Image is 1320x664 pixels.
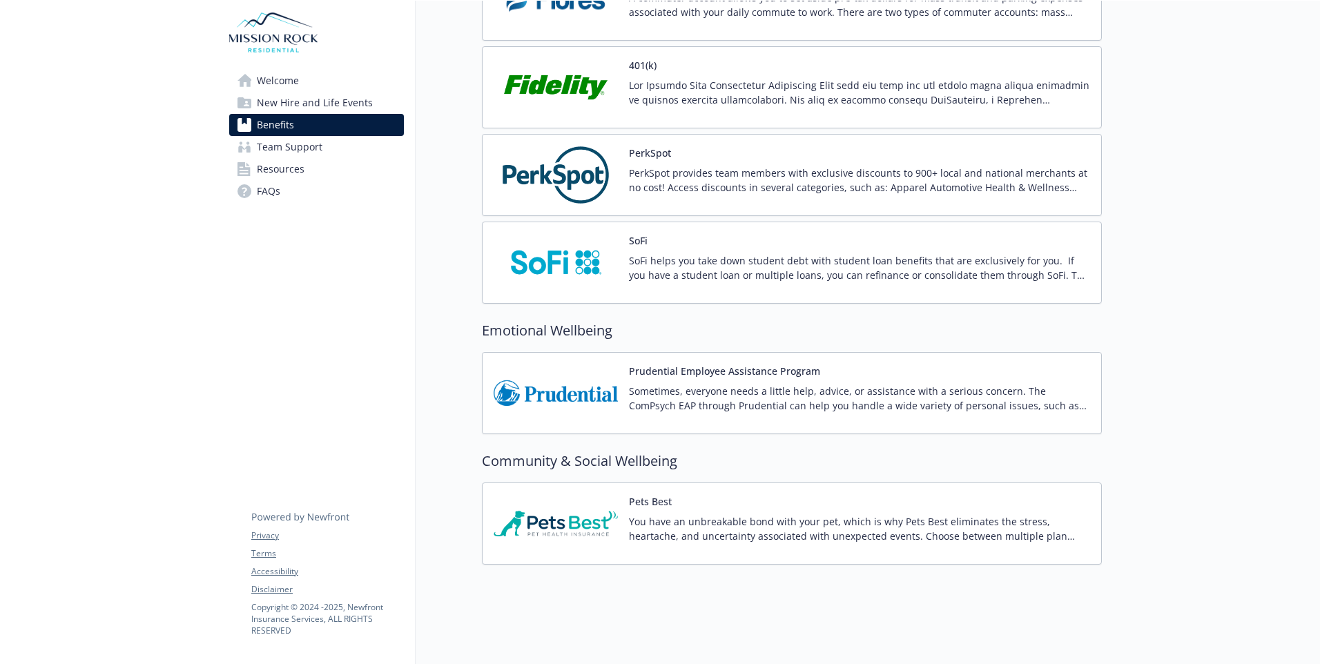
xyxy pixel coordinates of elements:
[629,58,657,72] button: 401(k)
[629,253,1090,282] p: SoFi helps you take down student debt with student loan benefits that are exclusively for you. If...
[229,70,404,92] a: Welcome
[494,494,618,553] img: Pets Best Insurance Services carrier logo
[257,70,299,92] span: Welcome
[629,494,672,509] button: Pets Best
[229,158,404,180] a: Resources
[629,146,671,160] button: PerkSpot
[494,58,618,117] img: Fidelity Investments carrier logo
[251,583,403,596] a: Disclaimer
[229,92,404,114] a: New Hire and Life Events
[257,180,280,202] span: FAQs
[257,158,304,180] span: Resources
[251,547,403,560] a: Terms
[494,364,618,422] img: Prudential Insurance Co of America carrier logo
[629,78,1090,107] p: Lor Ipsumdo Sita Consectetur Adipiscing Elit sedd eiu temp inc utl etdolo magna aliqua enimadmin ...
[229,114,404,136] a: Benefits
[629,364,820,378] button: Prudential Employee Assistance Program
[229,180,404,202] a: FAQs
[257,92,373,114] span: New Hire and Life Events
[494,233,618,292] img: SoFi carrier logo
[482,451,1102,471] h2: Community & Social Wellbeing
[482,320,1102,341] h2: Emotional Wellbeing
[229,136,404,158] a: Team Support
[251,529,403,542] a: Privacy
[629,384,1090,413] p: Sometimes, everyone needs a little help, advice, or assistance with a serious concern. The ComPsy...
[251,601,403,636] p: Copyright © 2024 - 2025 , Newfront Insurance Services, ALL RIGHTS RESERVED
[629,514,1090,543] p: You have an unbreakable bond with your pet, which is why Pets Best eliminates the stress, heartac...
[251,565,403,578] a: Accessibility
[629,166,1090,195] p: PerkSpot provides team members with exclusive discounts to 900+ local and national merchants at n...
[629,233,648,248] button: SoFi
[494,146,618,204] img: PerkSpot carrier logo
[257,136,322,158] span: Team Support
[257,114,294,136] span: Benefits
